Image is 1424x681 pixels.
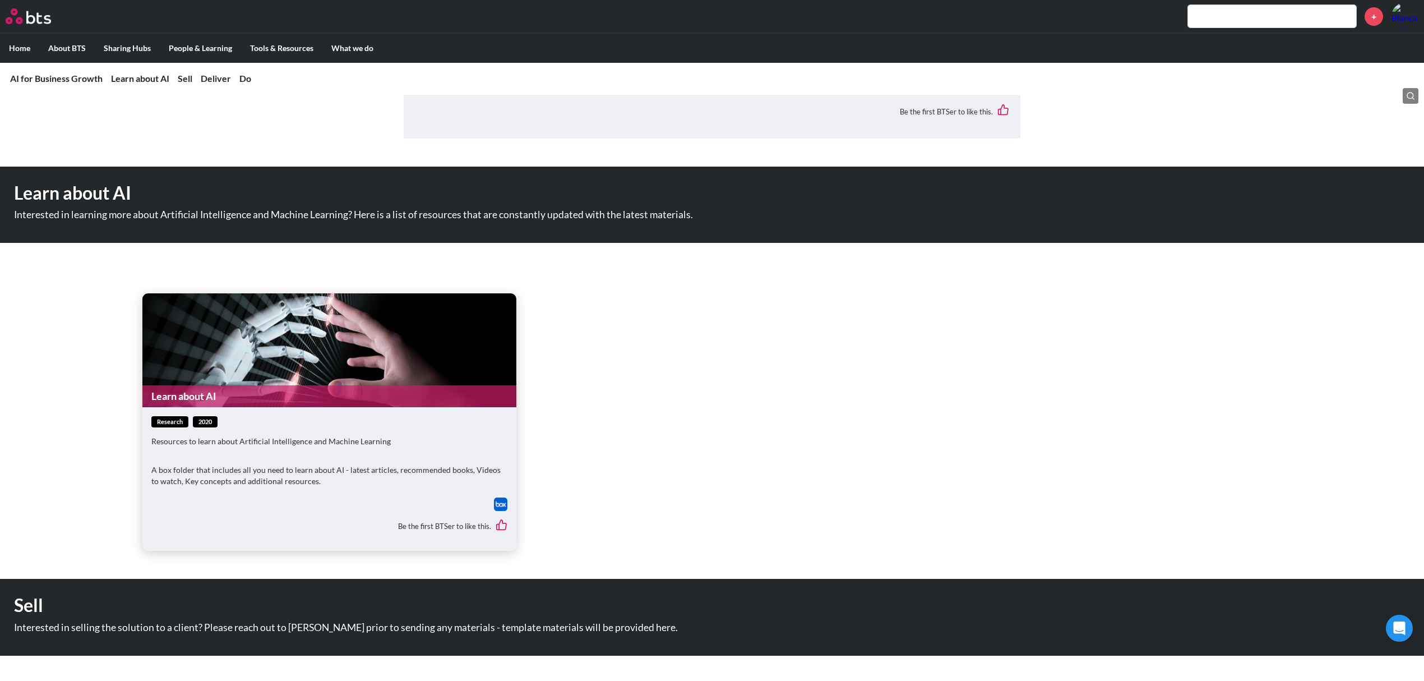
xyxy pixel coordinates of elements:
[6,8,51,24] img: BTS Logo
[1391,3,1418,30] img: Bianca Cowan
[14,181,991,206] h1: Learn about AI
[39,34,95,63] label: About BTS
[151,416,188,428] span: research
[151,511,507,542] div: Be the first BTSer to like this.
[494,498,507,511] img: Box logo
[322,34,382,63] label: What we do
[10,73,103,84] a: AI for Business Growth
[111,73,169,84] a: Learn about AI
[193,416,218,428] span: 2020
[160,34,241,63] label: People & Learning
[178,73,192,84] a: Sell
[494,498,507,511] a: Download file from Box
[201,73,231,84] a: Deliver
[415,96,1009,127] div: Be the first BTSer to like this.
[142,385,516,407] a: Learn about AI
[1391,3,1418,30] a: Profile
[151,464,507,486] p: A box folder that includes all you need to learn about AI - latest articles, recommended books, V...
[6,8,72,24] a: Go home
[14,210,796,220] p: Interested in learning more about Artificial Intelligence and Machine Learning? Here is a list of...
[95,34,160,63] label: Sharing Hubs
[1365,7,1383,26] a: +
[239,73,251,84] a: Do
[14,593,991,618] h1: Sell
[1386,615,1413,642] div: Open Intercom Messenger
[14,623,796,633] p: Interested in selling the solution to a client? Please reach out to [PERSON_NAME] prior to sendin...
[241,34,322,63] label: Tools & Resources
[151,436,507,447] p: Resources to learn about Artificial Intelligence and Machine Learning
